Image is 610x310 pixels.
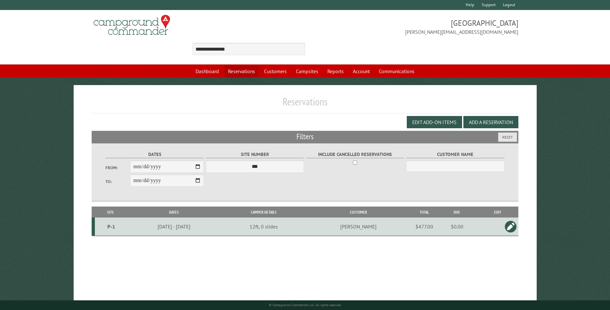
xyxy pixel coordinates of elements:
[323,65,348,77] a: Reports
[406,151,504,158] label: Customer Name
[95,207,126,218] th: Site
[498,132,517,142] button: Reset
[477,207,518,218] th: Edit
[305,207,411,218] th: Customer
[260,65,291,77] a: Customers
[437,207,477,218] th: Due
[222,207,306,218] th: Camper Details
[92,13,172,38] img: Campground Commander
[305,18,518,36] span: [GEOGRAPHIC_DATA] [PERSON_NAME][EMAIL_ADDRESS][DOMAIN_NAME]
[127,223,221,230] div: [DATE] - [DATE]
[292,65,322,77] a: Campsites
[92,95,518,113] h1: Reservations
[407,116,462,128] button: Edit Add-on Items
[192,65,223,77] a: Dashboard
[206,151,304,158] label: Site Number
[126,207,222,218] th: Dates
[105,165,130,171] label: From:
[222,218,306,236] td: 12ft, 0 slides
[105,179,130,185] label: To:
[375,65,418,77] a: Communications
[463,116,518,128] button: Add a Reservation
[305,218,411,236] td: [PERSON_NAME]
[224,65,259,77] a: Reservations
[437,218,477,236] td: $0.00
[97,223,125,230] div: P-1
[411,207,437,218] th: Total
[306,151,404,158] label: Include Cancelled Reservations
[349,65,374,77] a: Account
[411,218,437,236] td: $477.00
[105,151,204,158] label: Dates
[269,303,341,307] small: © Campground Commander LLC. All rights reserved.
[92,131,518,143] h2: Filters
